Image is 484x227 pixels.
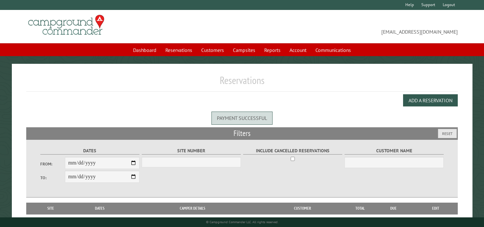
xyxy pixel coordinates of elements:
a: Account [286,44,310,56]
small: © Campground Commander LLC. All rights reserved. [206,220,278,224]
span: [EMAIL_ADDRESS][DOMAIN_NAME] [242,18,458,36]
button: Reset [438,129,457,138]
h1: Reservations [26,74,458,92]
label: To: [40,175,65,181]
a: Customers [197,44,228,56]
a: Dashboard [129,44,160,56]
a: Campsites [229,44,259,56]
label: Site Number [142,147,241,155]
label: Include Cancelled Reservations [243,147,343,155]
th: Edit [414,203,458,214]
button: Add a Reservation [403,94,458,106]
th: Site [29,203,72,214]
label: From: [40,161,65,167]
th: Total [347,203,373,214]
img: Campground Commander [26,13,106,38]
th: Customer [258,203,347,214]
div: Payment successful [211,112,273,124]
label: Customer Name [345,147,444,155]
label: Dates [40,147,140,155]
th: Due [373,203,414,214]
th: Dates [72,203,128,214]
th: Camper Details [128,203,258,214]
a: Reservations [162,44,196,56]
h2: Filters [26,127,458,139]
a: Communications [312,44,355,56]
a: Reports [260,44,284,56]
